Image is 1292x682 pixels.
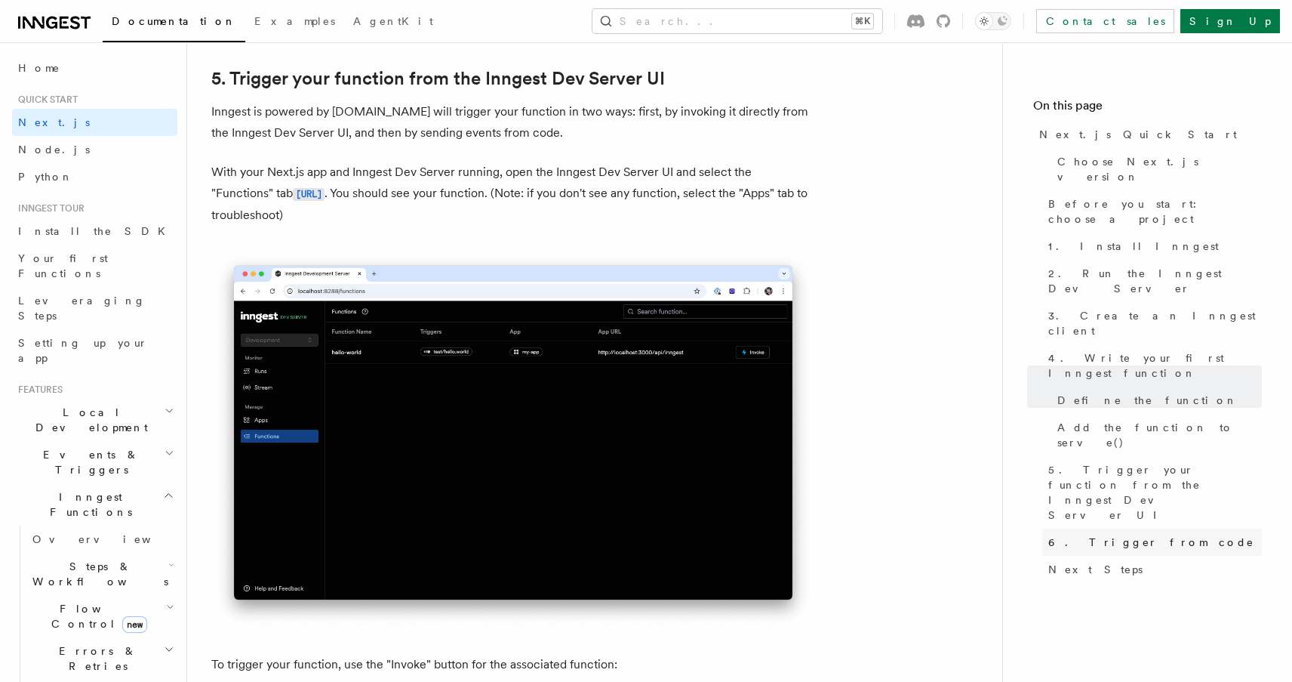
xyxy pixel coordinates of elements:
[1180,9,1280,33] a: Sign Up
[1042,556,1262,583] a: Next Steps
[1033,97,1262,121] h4: On this page
[1042,302,1262,344] a: 3. Create an Inngest client
[122,616,147,633] span: new
[12,245,177,287] a: Your first Functions
[1033,121,1262,148] a: Next.js Quick Start
[1051,148,1262,190] a: Choose Next.js version
[852,14,873,29] kbd: ⌘K
[211,101,815,143] p: Inngest is powered by [DOMAIN_NAME] will trigger your function in two ways: first, by invoking it...
[12,329,177,372] a: Setting up your app
[1048,266,1262,296] span: 2. Run the Inngest Dev Server
[26,637,177,680] button: Errors & Retries
[18,60,60,76] span: Home
[12,384,63,396] span: Features
[12,218,177,245] a: Install the SDK
[1051,414,1262,456] a: Add the function to serve()
[12,202,85,214] span: Inngest tour
[1036,9,1174,33] a: Contact sales
[211,68,665,89] a: 5. Trigger your function from the Inngest Dev Server UI
[245,5,344,41] a: Examples
[1039,127,1237,142] span: Next.js Quick Start
[12,483,177,526] button: Inngest Functions
[12,447,165,477] span: Events & Triggers
[592,9,882,33] button: Search...⌘K
[18,171,73,183] span: Python
[12,287,177,329] a: Leveraging Steps
[211,162,815,226] p: With your Next.js app and Inngest Dev Server running, open the Inngest Dev Server UI and select t...
[211,654,815,675] p: To trigger your function, use the "Invoke" button for the associated function:
[1042,344,1262,387] a: 4. Write your first Inngest function
[12,109,177,136] a: Next.js
[18,116,90,128] span: Next.js
[1057,154,1262,184] span: Choose Next.js version
[26,526,177,553] a: Overview
[112,15,236,27] span: Documentation
[32,533,188,545] span: Overview
[18,225,174,237] span: Install the SDK
[12,405,165,435] span: Local Development
[12,136,177,163] a: Node.js
[1048,196,1262,227] span: Before you start: choose a project
[12,54,177,82] a: Home
[293,186,325,200] a: [URL]
[18,143,90,156] span: Node.js
[1051,387,1262,414] a: Define the function
[975,12,1011,30] button: Toggle dark mode
[103,5,245,42] a: Documentation
[26,601,166,631] span: Flow Control
[18,337,148,364] span: Setting up your app
[12,399,177,441] button: Local Development
[1048,462,1262,523] span: 5. Trigger your function from the Inngest Dev Server UI
[254,15,335,27] span: Examples
[18,295,146,322] span: Leveraging Steps
[18,252,108,279] span: Your first Functions
[1042,529,1262,556] a: 6. Trigger from code
[26,559,168,589] span: Steps & Workflows
[293,188,325,201] code: [URL]
[1048,350,1262,381] span: 4. Write your first Inngest function
[344,5,442,41] a: AgentKit
[12,441,177,483] button: Events & Triggers
[1042,456,1262,529] a: 5. Trigger your function from the Inngest Dev Server UI
[1048,239,1219,254] span: 1. Install Inngest
[1048,562,1143,577] span: Next Steps
[26,643,164,674] span: Errors & Retries
[211,250,815,630] img: Inngest Dev Server web interface's functions tab with functions listed
[12,163,177,190] a: Python
[26,595,177,637] button: Flow Controlnew
[1057,393,1238,408] span: Define the function
[1042,190,1262,233] a: Before you start: choose a project
[1048,308,1262,338] span: 3. Create an Inngest client
[1057,420,1262,450] span: Add the function to serve()
[12,94,78,106] span: Quick start
[26,553,177,595] button: Steps & Workflows
[1048,535,1254,550] span: 6. Trigger from code
[1042,233,1262,260] a: 1. Install Inngest
[353,15,433,27] span: AgentKit
[1042,260,1262,302] a: 2. Run the Inngest Dev Server
[12,489,163,520] span: Inngest Functions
